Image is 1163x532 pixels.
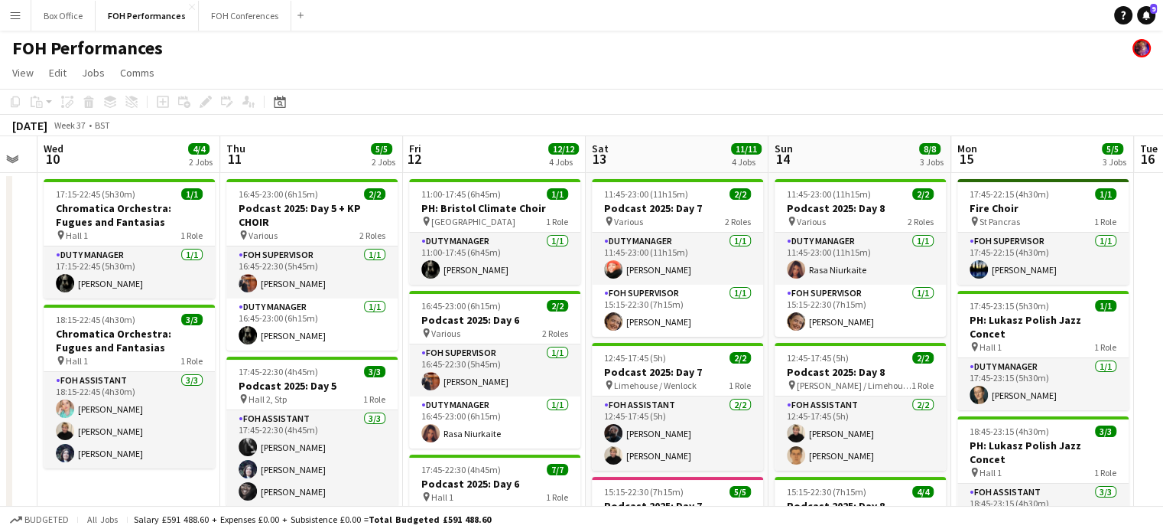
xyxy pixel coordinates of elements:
div: BST [95,119,110,131]
app-user-avatar: Frazer Mclean [1132,39,1151,57]
span: Budgeted [24,514,69,525]
a: Edit [43,63,73,83]
span: 9 [1150,4,1157,14]
button: FOH Conferences [199,1,291,31]
h1: FOH Performances [12,37,163,60]
a: Jobs [76,63,111,83]
span: Jobs [82,66,105,80]
span: Edit [49,66,67,80]
a: View [6,63,40,83]
span: Total Budgeted £591 488.60 [369,514,491,525]
div: Salary £591 488.60 + Expenses £0.00 + Subsistence £0.00 = [134,514,491,525]
span: View [12,66,34,80]
a: Comms [114,63,161,83]
button: Budgeted [8,511,71,528]
span: Week 37 [50,119,89,131]
button: FOH Performances [96,1,199,31]
a: 9 [1137,6,1155,24]
button: Box Office [31,1,96,31]
div: [DATE] [12,118,47,133]
span: All jobs [84,514,121,525]
span: Comms [120,66,154,80]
